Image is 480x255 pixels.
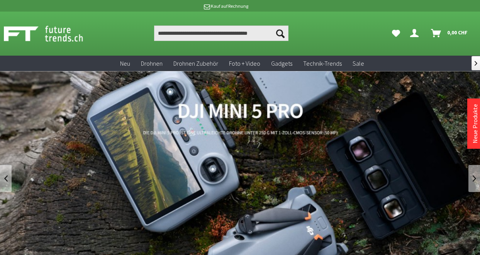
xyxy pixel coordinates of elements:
[154,25,288,41] input: Produkt, Marke, Kategorie, EAN, Artikelnummer…
[303,59,342,67] span: Technik-Trends
[353,59,364,67] span: Sale
[272,25,288,41] button: Suchen
[229,59,260,67] span: Foto + Video
[4,24,100,43] img: Shop Futuretrends - zur Startseite wechseln
[120,59,130,67] span: Neu
[428,25,472,41] a: Warenkorb
[271,59,292,67] span: Gadgets
[141,59,163,67] span: Drohnen
[347,56,370,71] a: Sale
[173,59,218,67] span: Drohnen Zubehör
[136,56,168,71] a: Drohnen
[447,26,468,39] span: 0,00 CHF
[298,56,347,71] a: Technik-Trends
[471,104,479,143] a: Neue Produkte
[388,25,404,41] a: Meine Favoriten
[168,56,224,71] a: Drohnen Zubehör
[475,61,477,66] span: 
[224,56,266,71] a: Foto + Video
[266,56,298,71] a: Gadgets
[407,25,425,41] a: Dein Konto
[115,56,136,71] a: Neu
